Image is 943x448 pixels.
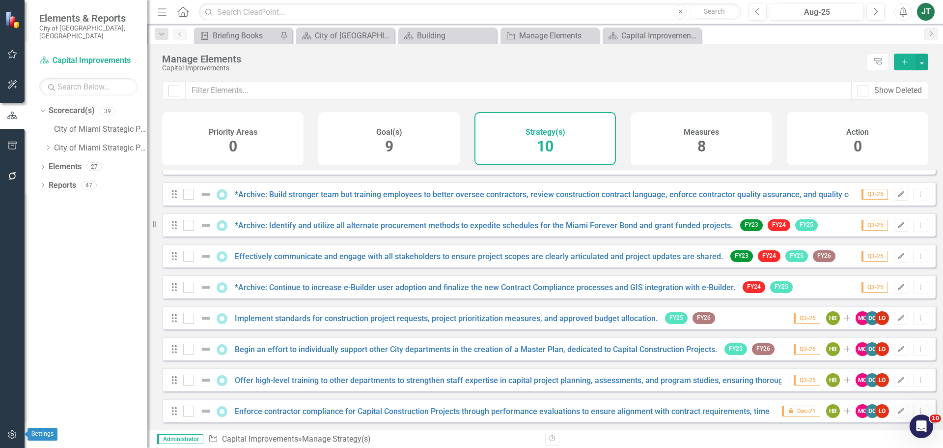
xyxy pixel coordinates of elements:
div: HB [826,373,840,387]
a: Briefing Books [196,30,277,42]
img: Not Defined [200,374,212,386]
span: Q3-25 [861,220,888,231]
span: Q3-25 [861,251,888,262]
h4: Measures [684,128,719,137]
span: FY24 [758,250,780,262]
a: Implement standards for construction project requests, project prioritization measures, and appro... [235,314,658,323]
img: Not Defined [200,405,212,417]
small: City of [GEOGRAPHIC_DATA], [GEOGRAPHIC_DATA] [39,24,138,40]
a: *Archive: Continue to increase e-Builder user adoption and finalize the new Contract Compliance p... [235,283,735,292]
div: » Manage Strategy(s) [208,434,538,445]
button: JT [917,3,935,21]
a: Effectively communicate and engage with all stakeholders to ensure project scopes are clearly art... [235,252,723,261]
span: FY26 [752,343,775,355]
h4: Goal(s) [376,128,402,137]
span: 0 [229,138,237,155]
span: FY25 [665,312,688,324]
div: 47 [81,181,97,189]
span: FY26 [813,250,835,262]
button: Search [690,5,739,19]
div: Briefing Books [213,30,277,42]
div: DC [865,342,879,356]
div: City of [GEOGRAPHIC_DATA] [315,30,392,42]
a: *Archive: Build stronger team but training employees to better oversee contractors, review constr... [235,190,907,199]
div: Manage Elements [519,30,596,42]
span: FY26 [693,312,715,324]
div: Capital Improvements [621,30,698,42]
a: *Archive: Identify and utilize all alternate procurement methods to expedite schedules for the Mi... [235,221,733,230]
span: FY25 [795,219,818,231]
span: Q3-25 [861,189,888,200]
div: 39 [100,107,115,115]
span: FY25 [785,250,808,262]
img: Not Defined [200,281,212,293]
span: 8 [697,138,706,155]
div: Manage Elements [162,54,862,64]
div: DC [865,404,879,418]
img: Not Defined [200,219,212,231]
h4: Priority Areas [209,128,257,137]
div: MC [856,342,869,356]
span: FY23 [740,219,763,231]
button: Aug-25 [770,3,864,21]
img: Not Defined [200,188,212,200]
span: 10 [537,138,554,155]
span: Q3-25 [794,313,820,324]
span: Q3-25 [794,344,820,355]
div: Settings [28,428,57,441]
img: Not Defined [200,343,212,355]
span: FY24 [768,219,790,231]
span: 9 [385,138,393,155]
a: Enforce contractor compliance for Capital Construction Projects through performance evaluations t... [235,407,868,416]
span: Dec-21 [782,406,820,417]
span: FY25 [724,343,747,355]
a: Building [401,30,494,42]
span: FY23 [730,250,753,262]
h4: Action [846,128,869,137]
div: LO [875,311,889,325]
span: Administrator [157,434,203,444]
iframe: Intercom live chat [910,415,933,438]
a: Elements [49,161,82,173]
a: City of Miami Strategic Plan (NEW) [54,143,147,154]
div: DC [865,373,879,387]
div: MC [856,404,869,418]
div: Building [417,30,494,42]
span: FY25 [770,281,793,293]
div: MC [856,373,869,387]
div: MC [856,311,869,325]
a: Capital Improvements [605,30,698,42]
div: Aug-25 [773,6,860,18]
a: City of [GEOGRAPHIC_DATA] [299,30,392,42]
div: HB [826,342,840,356]
div: HB [826,311,840,325]
span: 10 [930,415,941,422]
a: Capital Improvements [222,434,298,444]
div: HB [826,404,840,418]
span: Search [704,7,725,15]
a: Manage Elements [503,30,596,42]
span: Elements & Reports [39,12,138,24]
img: Not Defined [200,250,212,262]
div: 27 [86,163,102,171]
div: DC [865,311,879,325]
img: Not Defined [200,312,212,324]
input: Search Below... [39,78,138,95]
span: 0 [854,138,862,155]
a: Capital Improvements [39,55,138,66]
img: ClearPoint Strategy [4,10,23,29]
span: Q3-25 [794,375,820,386]
span: Q3-25 [861,282,888,293]
div: Show Deleted [874,85,922,96]
div: LO [875,342,889,356]
a: Begin an effort to individually support other City departments in the creation of a Master Plan, ... [235,345,717,354]
div: Capital Improvements [162,64,862,72]
a: Reports [49,180,76,191]
a: Scorecard(s) [49,105,95,117]
input: Filter Elements... [185,82,852,100]
h4: Strategy(s) [526,128,565,137]
a: City of Miami Strategic Plan [54,124,147,135]
div: LO [875,373,889,387]
input: Search ClearPoint... [199,3,741,21]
